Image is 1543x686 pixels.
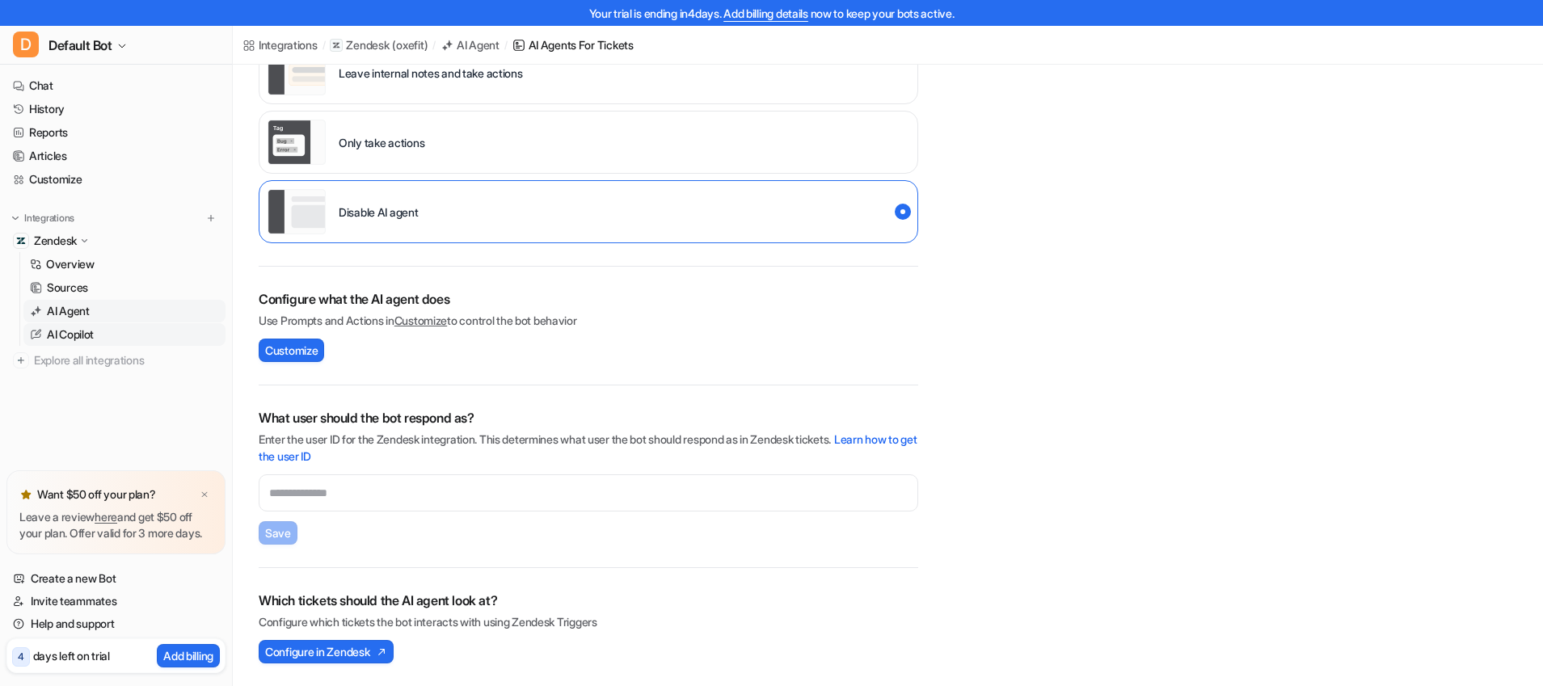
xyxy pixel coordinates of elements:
p: Leave internal notes and take actions [339,65,523,82]
span: / [432,38,436,53]
a: AI Agent [441,36,500,53]
p: Disable AI agent [339,204,419,221]
a: Customize [6,168,226,191]
a: Learn how to get the user ID [259,432,917,463]
button: Configure in Zendesk [259,640,394,663]
a: Reports [6,121,226,144]
p: Want $50 off your plan? [37,486,156,503]
p: Zendesk [34,233,77,249]
img: Only take actions [268,120,326,165]
span: / [504,38,508,53]
img: Leave internal notes and take actions [268,50,326,95]
img: Disable AI agent [268,189,326,234]
span: Explore all integrations [34,347,219,373]
p: Use Prompts and Actions in to control the bot behavior [259,312,918,329]
p: Configure which tickets the bot interacts with using Zendesk Triggers [259,613,918,630]
h2: Configure what the AI agent does [259,289,918,309]
p: ( oxefit ) [392,37,428,53]
a: Customize [394,314,447,327]
button: Save [259,521,297,545]
a: AI Copilot [23,323,226,346]
a: Add billing details [723,6,808,20]
a: Help and support [6,612,226,635]
button: Integrations [6,210,79,226]
a: History [6,98,226,120]
a: Zendesk(oxefit) [330,37,428,53]
div: AI Agent [457,36,500,53]
a: Articles [6,145,226,167]
a: Explore all integrations [6,349,226,372]
p: 4 [18,650,24,664]
img: star [19,488,32,501]
h2: Which tickets should the AI agent look at? [259,591,918,610]
a: Overview [23,253,226,276]
div: AI Agents for tickets [529,36,634,53]
img: menu_add.svg [205,213,217,224]
a: AI Agent [23,300,226,322]
p: Leave a review and get $50 off your plan. Offer valid for 3 more days. [19,509,213,541]
p: AI Agent [47,303,90,319]
span: Default Bot [48,34,112,57]
span: / [323,38,326,53]
span: Customize [265,342,318,359]
img: x [200,490,209,500]
a: Create a new Bot [6,567,226,590]
img: Zendesk [16,236,26,246]
div: live::internal_reply [259,41,918,104]
button: Customize [259,339,324,362]
a: here [95,510,117,524]
p: Zendesk [346,37,389,53]
span: Save [265,524,291,541]
h2: What user should the bot respond as? [259,408,918,427]
p: Integrations [24,212,74,225]
p: Only take actions [339,134,424,151]
div: paused::disabled [259,180,918,243]
p: days left on trial [33,647,110,664]
a: Integrations [242,36,318,53]
img: explore all integrations [13,352,29,368]
span: D [13,32,39,57]
p: Sources [47,280,88,296]
button: Add billing [157,644,220,667]
img: expand menu [10,213,21,224]
p: Overview [46,256,95,272]
span: Configure in Zendesk [265,643,369,660]
p: Enter the user ID for the Zendesk integration. This determines what user the bot should respond a... [259,431,918,465]
a: AI Agents for tickets [512,36,634,53]
a: Invite teammates [6,590,226,612]
a: Sources [23,276,226,299]
p: Add billing [163,647,213,664]
div: live::disabled [259,111,918,174]
div: Integrations [259,36,318,53]
p: AI Copilot [47,326,94,343]
a: Chat [6,74,226,97]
